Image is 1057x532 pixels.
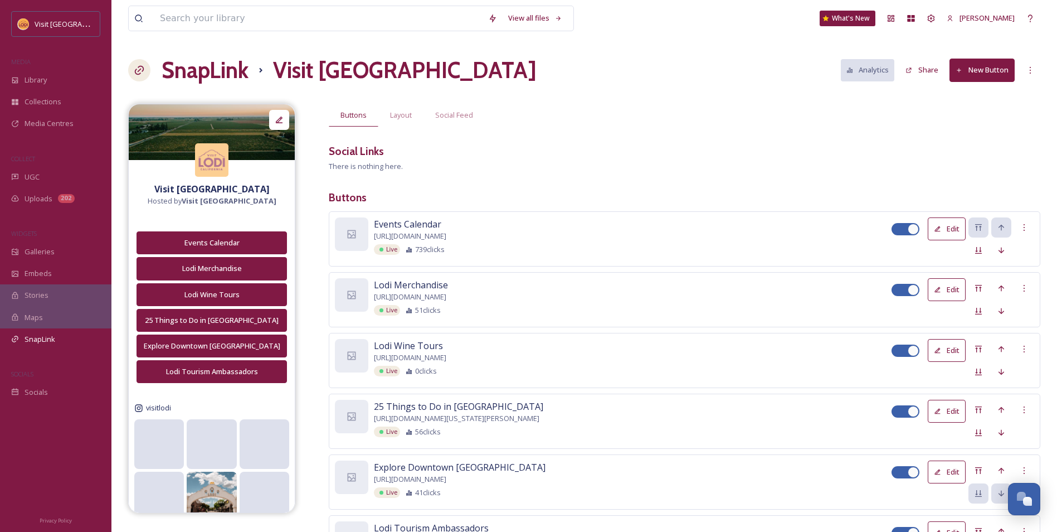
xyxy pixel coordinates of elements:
span: COLLECT [11,154,35,163]
span: Collections [25,96,61,107]
button: Explore Downtown [GEOGRAPHIC_DATA] [137,335,287,357]
button: Events Calendar [137,231,287,254]
span: WIDGETS [11,229,37,238]
span: Galleries [25,246,55,257]
img: f3c95699-6446-452f-9a14-16c78ac2645e.jpg [129,104,295,160]
button: Lodi Wine Tours [137,283,287,306]
a: View all files [503,7,568,29]
div: 25 Things to Do in [GEOGRAPHIC_DATA] [143,315,281,326]
span: 51 clicks [415,305,441,316]
span: [PERSON_NAME] [959,13,1015,23]
span: Socials [25,387,48,398]
span: Embeds [25,268,52,279]
a: Privacy Policy [40,513,72,526]
div: Lodi Wine Tours [143,289,281,300]
span: Events Calendar [374,217,441,231]
button: Edit [928,217,966,240]
span: [URL][DOMAIN_NAME] [374,292,446,302]
h3: Social Links [329,143,384,159]
span: Visit [GEOGRAPHIC_DATA] [35,18,121,29]
a: What's New [820,11,875,26]
span: Layout [390,110,412,120]
span: [URL][DOMAIN_NAME][US_STATE][PERSON_NAME] [374,413,539,424]
img: Square%20Social%20Visit%20Lodi.png [18,18,29,30]
button: Edit [928,461,966,483]
h3: Buttons [329,190,1040,206]
div: Explore Downtown [GEOGRAPHIC_DATA] [143,341,281,351]
span: 25 Things to Do in [GEOGRAPHIC_DATA] [374,400,543,413]
span: SnapLink [25,334,55,345]
span: [URL][DOMAIN_NAME] [374,474,446,485]
div: Live [374,487,400,498]
button: Edit [928,278,966,301]
a: SnapLink [162,54,249,87]
span: visitlodi [146,403,171,413]
span: 739 clicks [415,244,445,255]
div: Lodi Merchandise [143,263,281,274]
span: UGC [25,172,40,182]
span: Buttons [340,110,367,120]
div: Lodi Tourism Ambassadors [143,366,281,377]
span: SOCIALS [11,370,33,378]
img: Square%20Social%20Visit%20Lodi.png [195,143,228,177]
span: Lodi Merchandise [374,278,448,292]
a: Analytics [841,59,900,81]
button: New Button [949,59,1015,81]
span: Lodi Wine Tours [374,339,443,352]
span: [URL][DOMAIN_NAME] [374,231,446,241]
span: Library [25,75,47,85]
input: Search your library [154,6,483,31]
span: [URL][DOMAIN_NAME] [374,352,446,363]
button: 25 Things to Do in [GEOGRAPHIC_DATA] [137,309,287,332]
span: Uploads [25,194,52,204]
span: Media Centres [25,118,74,129]
span: Explore Downtown [GEOGRAPHIC_DATA] [374,461,545,474]
span: 56 clicks [415,427,441,437]
span: Stories [25,290,48,301]
button: Share [900,59,944,81]
button: Edit [928,339,966,362]
span: 0 clicks [415,366,437,376]
a: [PERSON_NAME] [941,7,1020,29]
button: Open Chat [1008,483,1040,515]
div: Events Calendar [143,238,281,248]
div: Live [374,305,400,316]
span: 41 clicks [415,487,441,498]
button: Analytics [841,59,895,81]
div: Live [374,366,400,376]
button: Edit [928,400,966,423]
span: Privacy Policy [40,517,72,524]
button: Lodi Merchandise [137,257,287,280]
div: Live [374,427,400,437]
strong: Visit [GEOGRAPHIC_DATA] [154,183,270,195]
strong: Visit [GEOGRAPHIC_DATA] [182,196,276,206]
span: MEDIA [11,57,31,66]
h1: Visit [GEOGRAPHIC_DATA] [273,54,537,87]
img: 533056646_18515431153017286_9040632526047001181_n.jpg [187,472,236,521]
div: 202 [58,194,75,203]
span: Hosted by [148,196,276,206]
div: Live [374,244,400,255]
span: Maps [25,312,43,323]
span: There is nothing here. [329,161,403,171]
button: Lodi Tourism Ambassadors [137,360,287,383]
span: Social Feed [435,110,473,120]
